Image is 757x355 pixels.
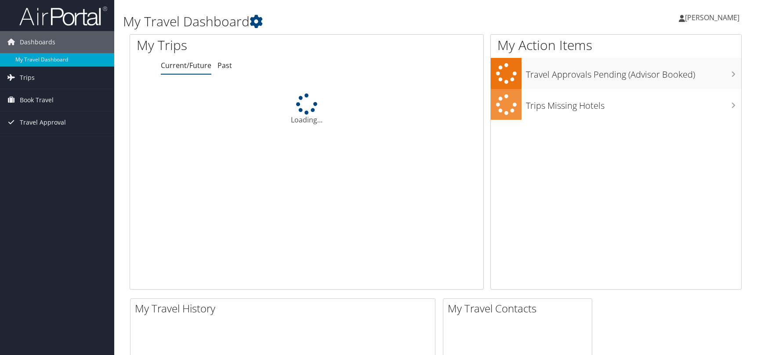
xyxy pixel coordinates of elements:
[217,61,232,70] a: Past
[526,64,741,81] h3: Travel Approvals Pending (Advisor Booked)
[137,36,330,54] h1: My Trips
[491,89,741,120] a: Trips Missing Hotels
[685,13,739,22] span: [PERSON_NAME]
[135,301,435,316] h2: My Travel History
[20,89,54,111] span: Book Travel
[526,95,741,112] h3: Trips Missing Hotels
[161,61,211,70] a: Current/Future
[123,12,540,31] h1: My Travel Dashboard
[20,111,66,133] span: Travel Approval
[679,4,748,31] a: [PERSON_NAME]
[491,58,741,89] a: Travel Approvals Pending (Advisor Booked)
[20,67,35,89] span: Trips
[448,301,592,316] h2: My Travel Contacts
[491,36,741,54] h1: My Action Items
[130,93,483,125] div: Loading...
[19,6,107,26] img: airportal-logo.png
[20,31,55,53] span: Dashboards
